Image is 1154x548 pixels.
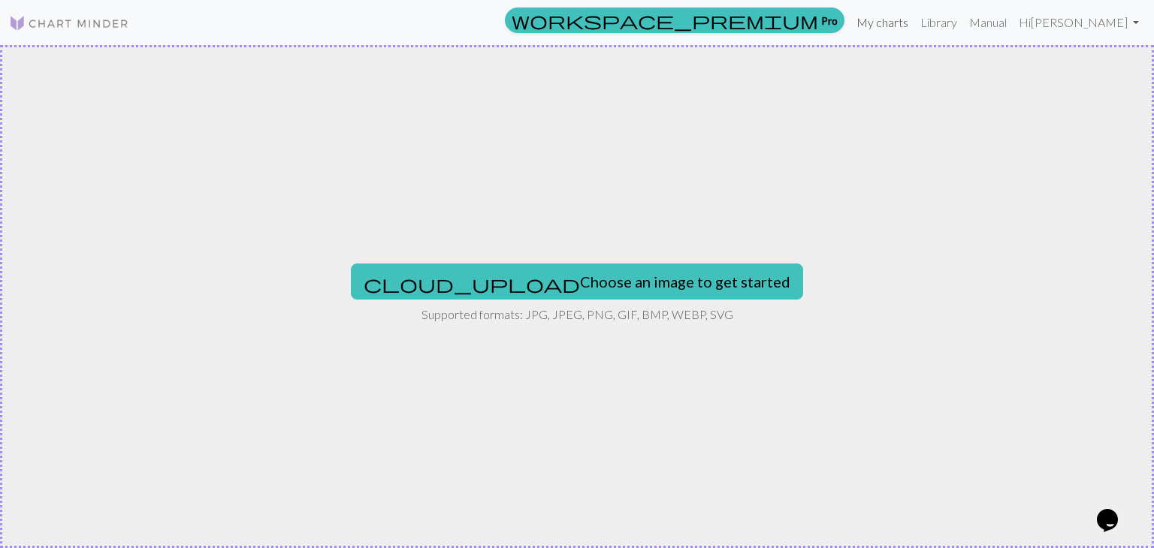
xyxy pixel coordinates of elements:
[505,8,844,33] a: Pro
[850,8,914,38] a: My charts
[512,10,818,31] span: workspace_premium
[1013,8,1145,38] a: Hi[PERSON_NAME]
[9,14,129,32] img: Logo
[421,306,733,324] p: Supported formats: JPG, JPEG, PNG, GIF, BMP, WEBP, SVG
[351,263,803,300] button: Choose an image to get started
[914,8,963,38] a: Library
[1091,488,1139,533] iframe: chat widget
[963,8,1013,38] a: Manual
[364,273,580,294] span: cloud_upload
